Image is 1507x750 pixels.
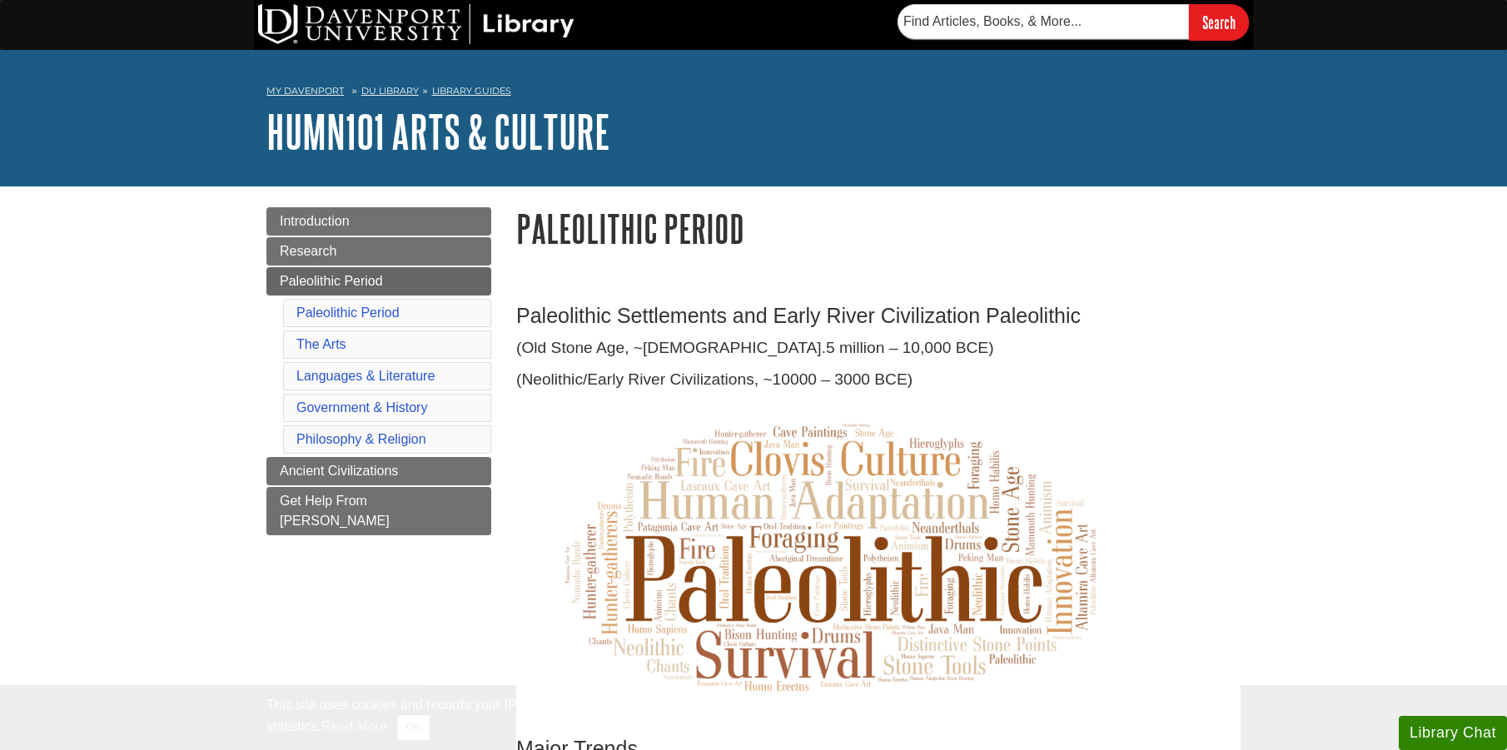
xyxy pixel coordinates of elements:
[266,487,491,535] a: Get Help From [PERSON_NAME]
[516,304,1241,328] h3: Paleolithic Settlements and Early River Civilization Paleolithic
[898,4,1189,39] input: Find Articles, Books, & More...
[266,84,344,98] a: My Davenport
[266,207,491,236] a: Introduction
[280,214,350,228] span: Introduction
[280,244,336,258] span: Research
[898,4,1249,40] form: Searches DU Library's articles, books, and more
[266,106,610,157] a: HUMN101 Arts & Culture
[258,4,574,44] img: DU Library
[516,368,1241,392] p: (Neolithic/Early River Civilizations, ~10000 – 3000 BCE)
[397,715,430,740] button: Close
[266,207,491,535] div: Guide Page Menu
[1399,716,1507,750] button: Library Chat
[280,274,383,288] span: Paleolithic Period
[296,432,426,446] a: Philosophy & Religion
[266,80,1241,107] nav: breadcrumb
[266,267,491,296] a: Paleolithic Period
[266,237,491,266] a: Research
[296,337,346,351] a: The Arts
[266,695,1241,740] div: This site uses cookies and records your IP address for usage statistics. Additionally, we use Goo...
[361,85,419,97] a: DU Library
[1189,4,1249,40] input: Search
[432,85,511,97] a: Library Guides
[280,494,390,528] span: Get Help From [PERSON_NAME]
[321,719,387,733] a: Read More
[516,336,1241,360] p: (Old Stone Age, ~[DEMOGRAPHIC_DATA].5 million – 10,000 BCE)
[296,305,400,320] a: Paleolithic Period
[516,207,1241,250] h1: Paleolithic Period
[280,464,398,478] span: Ancient Civilizations
[266,457,491,485] a: Ancient Civilizations
[296,369,435,383] a: Languages & Literature
[296,400,427,415] a: Government & History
